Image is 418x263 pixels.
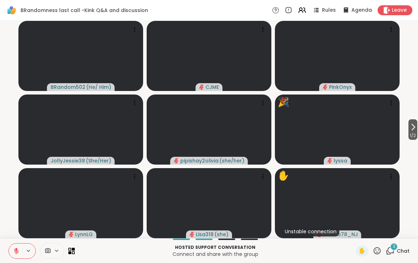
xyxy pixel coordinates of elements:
[79,251,351,258] p: Connect and share with the group
[323,85,328,90] span: audio-muted
[327,158,332,163] span: audio-muted
[6,4,18,16] img: ShareWell Logomark
[334,157,347,164] span: lyssa
[358,247,366,255] span: ✋
[408,131,417,140] span: 1 / 2
[174,158,179,163] span: audio-muted
[205,84,219,91] span: CJME
[79,244,351,251] p: Hosted support conversation
[219,157,244,164] span: ( she/her )
[331,231,358,238] span: Rob78_NJ
[282,227,339,236] div: Unstable connection
[408,119,417,140] button: 1/2
[329,84,352,91] span: PinkOnyx
[190,232,194,237] span: audio-muted
[75,231,93,238] span: LynnLG
[51,157,85,164] span: JollyJessie38
[214,231,228,238] span: ( she )
[196,231,214,238] span: Lisa318
[351,7,372,14] span: Agenda
[392,7,407,14] span: Leave
[199,85,204,90] span: audio-muted
[322,7,336,14] span: Rules
[393,244,395,250] span: 3
[86,157,111,164] span: ( She/Her )
[69,232,74,237] span: audio-muted
[278,169,289,183] div: ✋
[51,84,85,91] span: BRandom502
[86,84,111,91] span: ( He/ Him )
[180,157,219,164] span: pipishay2olivia
[21,7,148,14] span: BRandomness last call -Kink Q&A and discussion
[278,95,289,109] div: 🎉
[397,247,409,255] span: Chat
